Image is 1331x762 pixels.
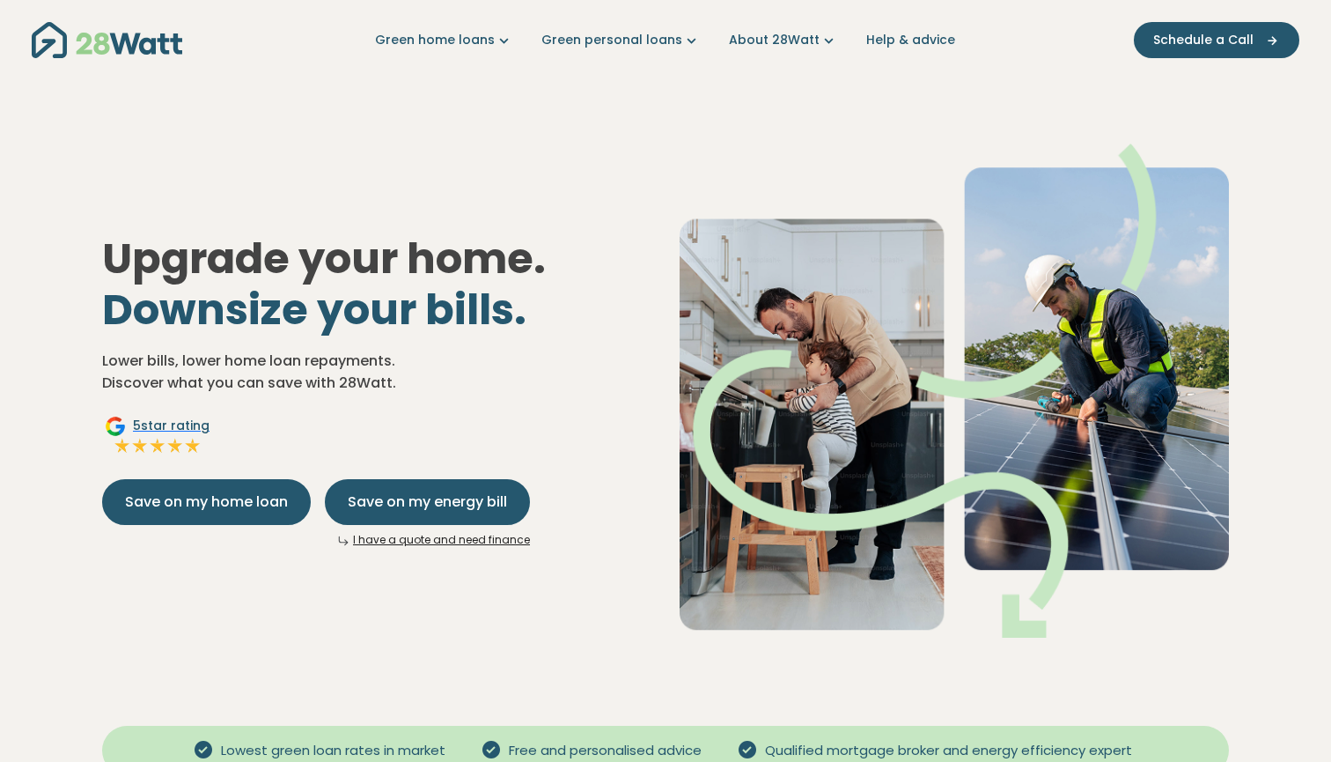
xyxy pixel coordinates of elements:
span: Save on my home loan [125,492,288,513]
span: Lowest green loan rates in market [214,741,452,761]
span: Save on my energy bill [348,492,507,513]
span: Qualified mortgage broker and energy efficiency expert [758,741,1139,761]
a: About 28Watt [729,31,838,49]
a: Google5star ratingFull starFull starFull starFull starFull star [102,416,212,458]
p: Lower bills, lower home loan repayments. Discover what you can save with 28Watt. [102,350,651,395]
a: I have a quote and need finance [353,532,530,547]
a: Green home loans [375,31,513,49]
a: Help & advice [866,31,955,49]
button: Save on my home loan [102,479,311,525]
h1: Upgrade your home. [102,233,651,335]
button: Save on my energy bill [325,479,530,525]
img: Google [105,416,126,437]
span: Free and personalised advice [502,741,709,761]
img: Dad helping toddler [680,144,1229,638]
img: Full star [149,437,166,455]
span: Downsize your bills. [102,280,526,339]
img: Full star [131,437,149,455]
span: Schedule a Call [1153,31,1254,49]
img: 28Watt [32,22,182,58]
img: Full star [184,437,202,455]
span: 5 star rating [133,417,210,435]
img: Full star [114,437,131,455]
a: Green personal loans [541,31,701,49]
img: Full star [166,437,184,455]
nav: Main navigation [32,18,1299,63]
button: Schedule a Call [1134,22,1299,58]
